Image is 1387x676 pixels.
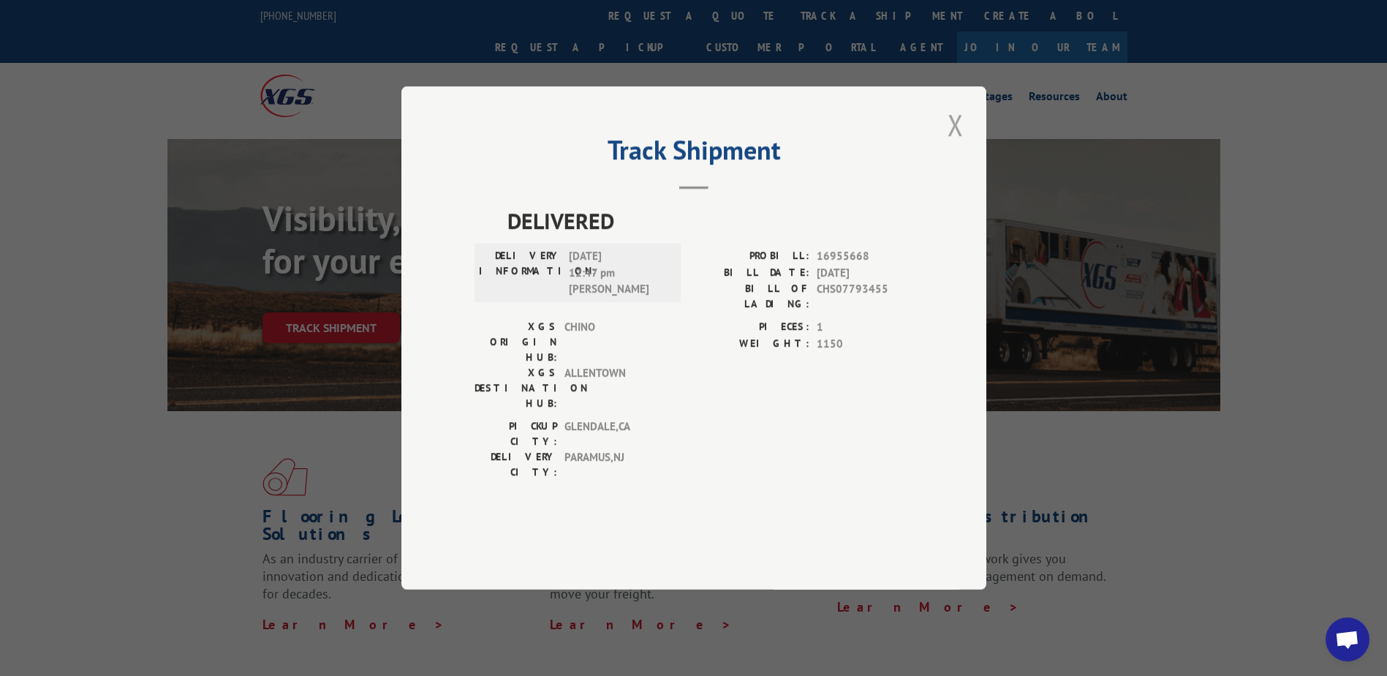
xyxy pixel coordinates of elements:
label: BILL OF LADING: [694,281,809,312]
label: BILL DATE: [694,265,809,282]
span: 16955668 [817,248,913,265]
label: PROBILL: [694,248,809,265]
span: 1150 [817,336,913,353]
label: PIECES: [694,319,809,336]
label: DELIVERY INFORMATION: [479,248,562,298]
span: PARAMUS , NJ [564,449,663,480]
span: CHINO [564,319,663,365]
span: DELIVERED [507,204,913,237]
label: XGS ORIGIN HUB: [475,319,557,365]
a: Open chat [1326,617,1369,661]
label: WEIGHT: [694,336,809,353]
span: ALLENTOWN [564,365,663,411]
span: [DATE] 12:47 pm [PERSON_NAME] [569,248,668,298]
button: Close modal [943,105,968,145]
span: CHS07793455 [817,281,913,312]
label: XGS DESTINATION HUB: [475,365,557,411]
label: DELIVERY CITY: [475,449,557,480]
span: 1 [817,319,913,336]
h2: Track Shipment [475,140,913,168]
span: GLENDALE , CA [564,418,663,449]
span: [DATE] [817,265,913,282]
label: PICKUP CITY: [475,418,557,449]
